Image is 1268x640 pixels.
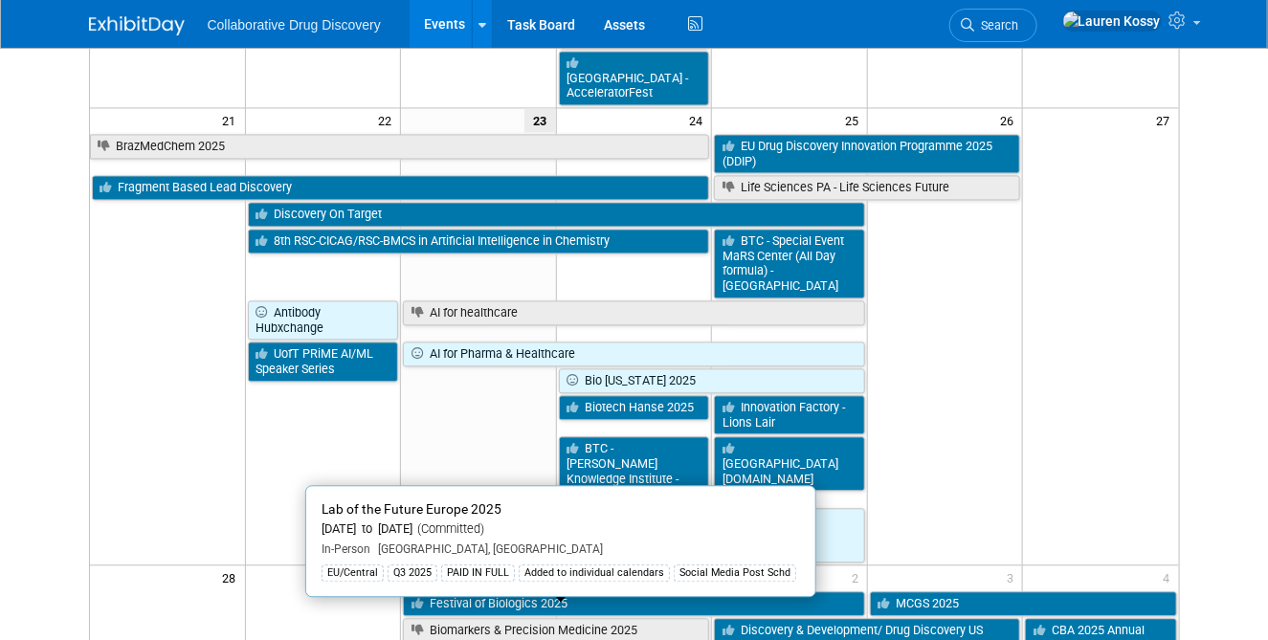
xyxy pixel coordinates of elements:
[559,395,710,420] a: Biotech Hanse 2025
[248,342,399,381] a: UofT PRiME AI/ML Speaker Series
[221,565,245,589] span: 28
[1162,565,1179,589] span: 4
[949,9,1037,42] a: Search
[370,542,603,556] span: [GEOGRAPHIC_DATA], [GEOGRAPHIC_DATA]
[1062,11,1162,32] img: Lauren Kossy
[714,134,1020,173] a: EU Drug Discovery Innovation Programme 2025 (DDIP)
[388,564,437,582] div: Q3 2025
[1155,108,1179,132] span: 27
[870,591,1177,616] a: MCGS 2025
[1005,565,1022,589] span: 3
[843,108,867,132] span: 25
[208,17,381,33] span: Collaborative Drug Discovery
[248,300,399,340] a: Antibody Hubxchange
[687,108,711,132] span: 24
[559,436,710,506] a: BTC - [PERSON_NAME] Knowledge Institute - [GEOGRAPHIC_DATA]
[403,300,865,325] a: AI for healthcare
[376,108,400,132] span: 22
[403,591,865,616] a: Festival of Biologics 2025
[714,229,865,298] a: BTC - Special Event MaRS Center (All Day formula) - [GEOGRAPHIC_DATA]
[248,202,865,227] a: Discovery On Target
[89,16,185,35] img: ExhibitDay
[248,229,710,254] a: 8th RSC-CICAG/RSC-BMCS in Artificial Intelligence in Chemistry
[322,501,501,517] span: Lab of the Future Europe 2025
[524,108,556,132] span: 23
[90,134,710,159] a: BrazMedChem 2025
[850,565,867,589] span: 2
[714,436,865,491] a: [GEOGRAPHIC_DATA][DOMAIN_NAME]
[92,175,710,200] a: Fragment Based Lead Discovery
[975,18,1019,33] span: Search
[714,395,865,434] a: Innovation Factory - Lions Lair
[221,108,245,132] span: 21
[412,521,484,536] span: (Committed)
[559,368,865,393] a: Bio [US_STATE] 2025
[322,521,800,538] div: [DATE] to [DATE]
[674,564,796,582] div: Social Media Post Schd
[714,175,1020,200] a: Life Sciences PA - Life Sciences Future
[559,51,710,105] a: [GEOGRAPHIC_DATA] - AcceleratorFest
[322,564,384,582] div: EU/Central
[322,542,370,556] span: In-Person
[998,108,1022,132] span: 26
[519,564,670,582] div: Added to individual calendars
[403,342,865,366] a: AI for Pharma & Healthcare
[441,564,515,582] div: PAID IN FULL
